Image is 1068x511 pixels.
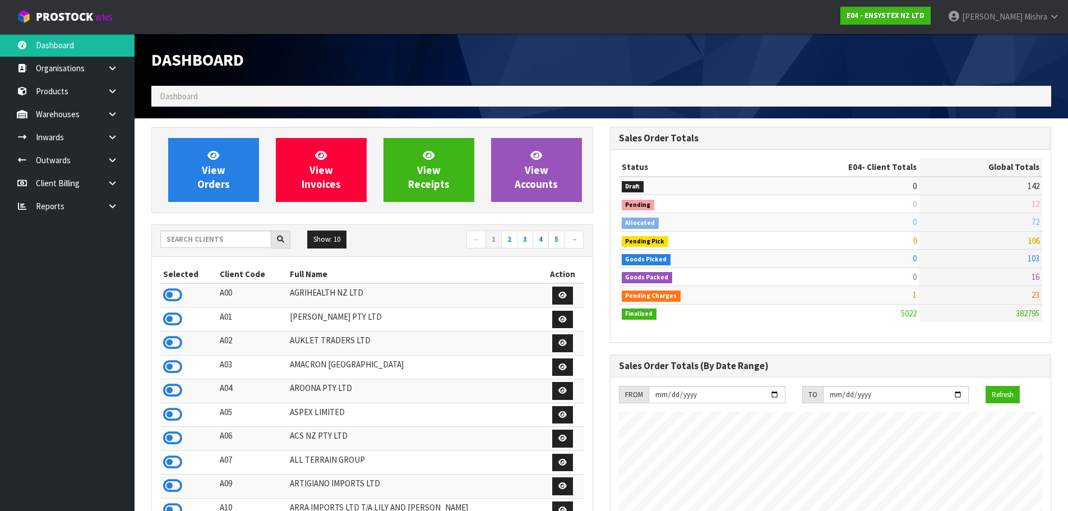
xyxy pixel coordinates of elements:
td: A07 [217,450,288,475]
span: Draft [622,181,644,192]
a: ViewAccounts [491,138,582,202]
div: TO [802,386,823,404]
button: Refresh [986,386,1020,404]
td: ASPEX LIMITED [287,403,541,427]
a: 5 [548,231,565,248]
a: 2 [501,231,517,248]
nav: Page navigation [381,231,584,250]
span: 5022 [901,308,917,319]
span: 12 [1032,199,1039,209]
a: ← [466,231,486,248]
span: Pending Pick [622,236,669,247]
button: Show: 10 [307,231,346,248]
a: ViewReceipts [383,138,474,202]
span: Mishra [1024,11,1047,22]
span: 382795 [1016,308,1039,319]
span: 0 [913,217,917,227]
span: View Invoices [302,149,341,191]
span: 0 [913,199,917,209]
span: Pending Charges [622,291,681,302]
th: Status [619,158,759,176]
a: ViewInvoices [276,138,367,202]
span: 1 [913,289,917,300]
td: AROONA PTY LTD [287,379,541,403]
span: [PERSON_NAME] [962,11,1023,22]
span: 72 [1032,217,1039,227]
small: WMS [95,12,113,23]
a: E04 - ENSYSTEX NZ LTD [840,7,931,25]
h3: Sales Order Totals (By Date Range) [619,361,1043,371]
span: Goods Packed [622,272,673,283]
span: Dashboard [151,49,244,70]
td: ACS NZ PTY LTD [287,427,541,451]
span: 0 [913,253,917,264]
span: 23 [1032,289,1039,300]
span: View Orders [197,149,230,191]
th: Global Totals [919,158,1042,176]
span: Goods Picked [622,254,671,265]
th: Full Name [287,265,541,283]
td: A01 [217,307,288,332]
input: Search clients [160,231,271,248]
span: E04 [848,162,862,172]
a: 4 [533,231,549,248]
td: AUKLET TRADERS LTD [287,332,541,356]
th: Selected [160,265,217,283]
td: ARTIGIANO IMPORTS LTD [287,475,541,499]
td: AGRIHEALTH NZ LTD [287,283,541,307]
img: cube-alt.png [17,10,31,24]
td: A09 [217,475,288,499]
span: 103 [1028,253,1039,264]
span: Allocated [622,218,659,229]
a: 1 [486,231,502,248]
a: → [564,231,584,248]
td: A02 [217,332,288,356]
th: Action [542,265,584,283]
td: A04 [217,379,288,403]
span: View Receipts [408,149,450,191]
td: AMACRON [GEOGRAPHIC_DATA] [287,355,541,379]
span: 0 [913,235,917,246]
span: Finalised [622,309,657,320]
a: ViewOrders [168,138,259,202]
td: ALL TERRAIN GROUP [287,450,541,475]
td: [PERSON_NAME] PTY LTD [287,307,541,332]
span: 106 [1028,235,1039,246]
span: ProStock [36,10,93,24]
td: A00 [217,283,288,307]
span: 0 [913,181,917,191]
span: 0 [913,271,917,282]
span: 142 [1028,181,1039,191]
strong: E04 - ENSYSTEX NZ LTD [847,11,924,20]
div: FROM [619,386,649,404]
td: A05 [217,403,288,427]
th: Client Code [217,265,288,283]
td: A03 [217,355,288,379]
th: - Client Totals [759,158,919,176]
a: 3 [517,231,533,248]
span: Pending [622,200,655,211]
span: 16 [1032,271,1039,282]
span: View Accounts [515,149,558,191]
h3: Sales Order Totals [619,133,1043,144]
span: Dashboard [160,91,198,102]
td: A06 [217,427,288,451]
